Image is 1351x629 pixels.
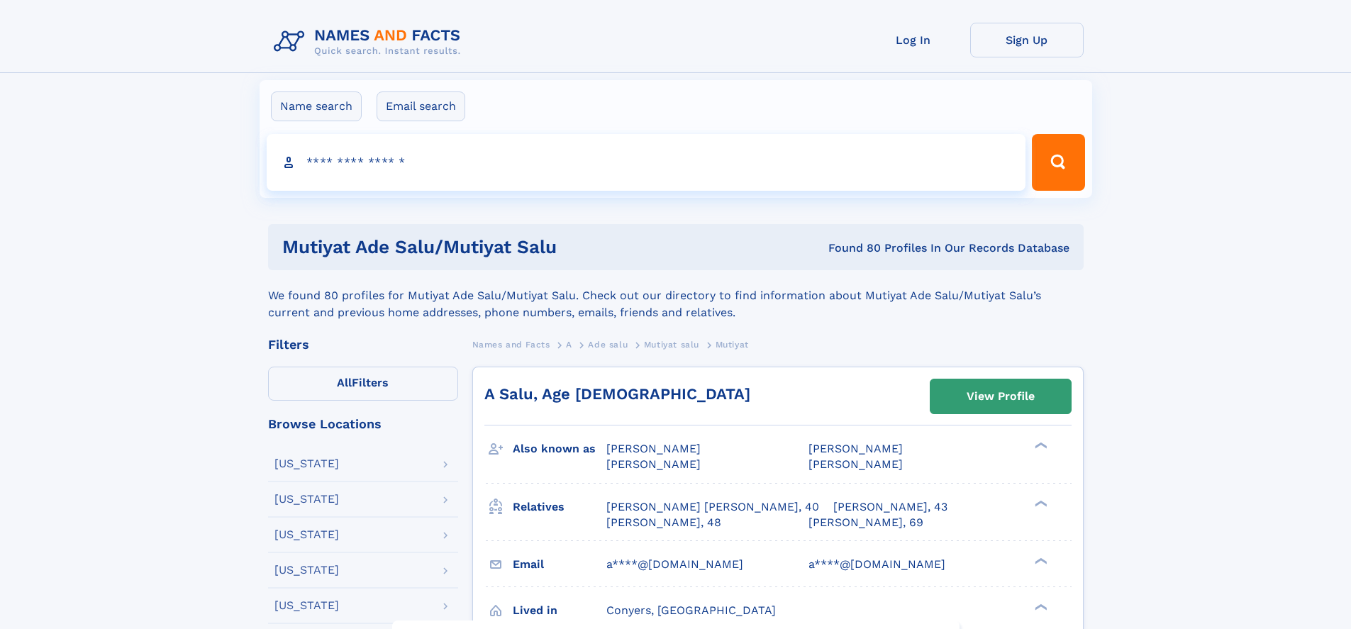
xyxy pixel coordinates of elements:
[808,457,903,471] span: [PERSON_NAME]
[274,529,339,540] div: [US_STATE]
[692,240,1069,256] div: Found 80 Profiles In Our Records Database
[274,600,339,611] div: [US_STATE]
[274,494,339,505] div: [US_STATE]
[808,515,923,530] a: [PERSON_NAME], 69
[1031,602,1048,611] div: ❯
[930,379,1071,413] a: View Profile
[513,599,606,623] h3: Lived in
[513,552,606,577] h3: Email
[606,442,701,455] span: [PERSON_NAME]
[282,238,693,256] h1: Mutiyat Ade Salu/mutiyat Salu
[606,499,819,515] a: [PERSON_NAME] [PERSON_NAME], 40
[857,23,970,57] a: Log In
[274,458,339,469] div: [US_STATE]
[472,335,550,353] a: Names and Facts
[268,367,458,401] label: Filters
[513,495,606,519] h3: Relatives
[1031,556,1048,565] div: ❯
[644,340,699,350] span: Mutiyat salu
[566,335,572,353] a: A
[716,340,749,350] span: Mutiyat
[644,335,699,353] a: Mutiyat salu
[606,603,776,617] span: Conyers, [GEOGRAPHIC_DATA]
[588,335,628,353] a: Ade salu
[268,338,458,351] div: Filters
[267,134,1026,191] input: search input
[808,442,903,455] span: [PERSON_NAME]
[513,437,606,461] h3: Also known as
[268,418,458,430] div: Browse Locations
[1032,134,1084,191] button: Search Button
[566,340,572,350] span: A
[271,91,362,121] label: Name search
[1031,499,1048,508] div: ❯
[268,23,472,61] img: Logo Names and Facts
[274,564,339,576] div: [US_STATE]
[1031,441,1048,450] div: ❯
[377,91,465,121] label: Email search
[967,380,1035,413] div: View Profile
[268,270,1084,321] div: We found 80 profiles for Mutiyat Ade Salu/Mutiyat Salu. Check out our directory to find informati...
[484,385,750,403] a: A Salu, Age [DEMOGRAPHIC_DATA]
[606,457,701,471] span: [PERSON_NAME]
[606,515,721,530] a: [PERSON_NAME], 48
[588,340,628,350] span: Ade salu
[833,499,947,515] a: [PERSON_NAME], 43
[337,376,352,389] span: All
[970,23,1084,57] a: Sign Up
